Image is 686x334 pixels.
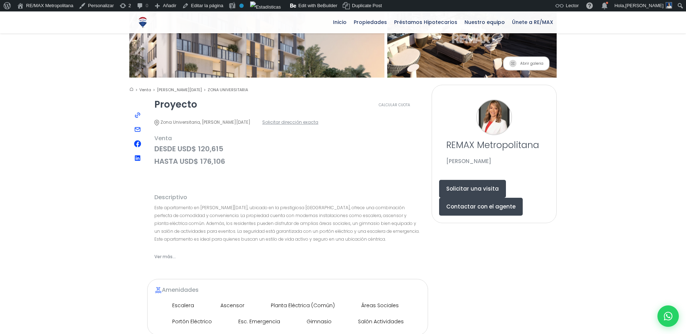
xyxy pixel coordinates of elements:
span: Portón Eléctrico [155,315,217,328]
a: Únete a RE/MAX [508,11,557,33]
img: Icono de amenidades [155,286,162,294]
span: DESDE USD$ 120,615 [154,144,421,153]
a: Nuestro equipo [461,11,508,33]
span: Nuestro equipo [461,17,508,28]
img: Planta Eléctrica (Común) [259,301,267,310]
a: Inicio [329,11,350,33]
span: Venta [154,134,421,143]
span: Préstamos Hipotecarios [391,17,461,28]
h3: REMAX Metropolitana [446,139,542,151]
span: Ver más... [154,252,176,261]
a: ZONA UNIVERSITARIA [208,87,248,93]
span: Salón Actividades [340,315,409,328]
img: Gimnasio [294,318,303,326]
img: Áreas Sociales [349,301,358,310]
span: Áreas Sociales [344,299,404,312]
a: Venta [139,87,155,93]
img: Ascensor [208,301,217,310]
span: HASTA USD$ 176,106 [154,157,421,166]
span: Planta Eléctrica (Común) [253,299,340,312]
span: Únete a RE/MAX [508,17,557,28]
a: Propiedades [350,11,391,33]
a: Préstamos Hipotecarios [391,11,461,33]
img: Salón Actividades [346,318,354,326]
img: Logo de REMAX [136,16,149,29]
img: Icono de dirección [154,120,159,125]
span: Esc. Emergencia [221,315,285,328]
span: Inicio [329,17,350,28]
span: Ascensor [203,299,250,312]
p: Este apartamento en [PERSON_NAME][DATE], ubicado en la prestigiosa [GEOGRAPHIC_DATA], ofrece una ... [154,204,421,243]
button: Solicitar una visita [439,180,506,198]
img: Escalera [160,301,169,310]
img: Compartir en Linkedin [135,155,140,161]
img: Portón Eléctrico [160,318,169,326]
span: Solicitar dirección exacta [262,118,318,127]
img: Visitas de 48 horas. Haz clic para ver más estadísticas del sitio. [250,1,281,13]
div: No indexar [239,4,244,8]
span: Propiedades [350,17,391,28]
span: [PERSON_NAME] [625,3,663,8]
img: Abrir galeria [509,60,517,67]
h1: Proyecto [154,100,197,109]
span: Zona Universitaria, [PERSON_NAME][DATE] [154,118,250,127]
img: Compartir por correo [134,126,141,133]
h2: Amenidades [155,286,421,294]
img: Copiar Enlace [134,112,141,119]
img: Inicio [129,87,134,92]
h2: Descriptivo [154,195,421,200]
img: Compartir en Facebook [134,140,141,147]
a: Calcular Cuota [368,100,421,110]
a: [PERSON_NAME][DATE] [157,87,206,93]
span: Abrir galeria [503,57,550,70]
span: [PERSON_NAME] [446,157,491,165]
div: Franklin Marte [476,99,512,135]
span: Escalera [155,299,199,312]
button: Contactar con el agente [439,198,523,216]
img: Esc. Emergencia [226,318,235,326]
span: Gimnasio [289,315,337,328]
a: RE/MAX Metropolitana [136,11,149,33]
span: Copiar enlace [132,110,143,121]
